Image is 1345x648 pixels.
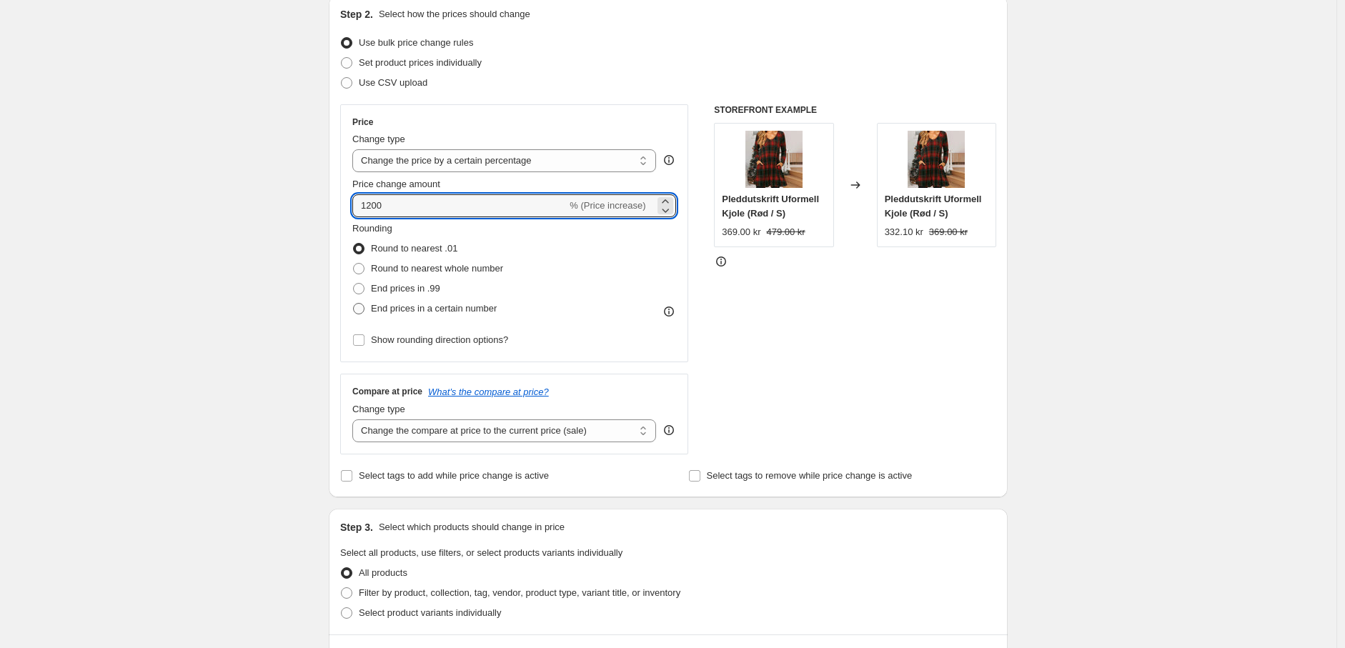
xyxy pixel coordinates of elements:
[352,404,405,414] span: Change type
[371,263,503,274] span: Round to nearest whole number
[570,200,645,211] span: % (Price increase)
[359,37,473,48] span: Use bulk price change rules
[379,520,565,534] p: Select which products should change in price
[885,194,982,219] span: Pleddutskrift Uformell Kjole (Rød / S)
[352,116,373,128] h3: Price
[352,179,440,189] span: Price change amount
[908,131,965,188] img: 8887ea7827acc1b58acc7090f1cbb910_1_720x_0894100b-42ef-4081-be1b-32d51b41db3d_80x.jpg
[352,223,392,234] span: Rounding
[714,104,996,116] h6: STOREFRONT EXAMPLE
[371,243,457,254] span: Round to nearest .01
[766,225,805,239] strike: 479.00 kr
[371,303,497,314] span: End prices in a certain number
[885,225,923,239] div: 332.10 kr
[359,587,680,598] span: Filter by product, collection, tag, vendor, product type, variant title, or inventory
[359,77,427,88] span: Use CSV upload
[340,520,373,534] h2: Step 3.
[371,334,508,345] span: Show rounding direction options?
[359,470,549,481] span: Select tags to add while price change is active
[722,225,760,239] div: 369.00 kr
[352,194,567,217] input: -15
[359,567,407,578] span: All products
[359,607,501,618] span: Select product variants individually
[352,134,405,144] span: Change type
[379,7,530,21] p: Select how the prices should change
[745,131,803,188] img: 8887ea7827acc1b58acc7090f1cbb910_1_720x_0894100b-42ef-4081-be1b-32d51b41db3d_80x.jpg
[662,153,676,167] div: help
[352,386,422,397] h3: Compare at price
[662,423,676,437] div: help
[340,547,622,558] span: Select all products, use filters, or select products variants individually
[340,7,373,21] h2: Step 2.
[428,387,549,397] button: What's the compare at price?
[707,470,913,481] span: Select tags to remove while price change is active
[371,283,440,294] span: End prices in .99
[359,57,482,68] span: Set product prices individually
[929,225,968,239] strike: 369.00 kr
[722,194,819,219] span: Pleddutskrift Uformell Kjole (Rød / S)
